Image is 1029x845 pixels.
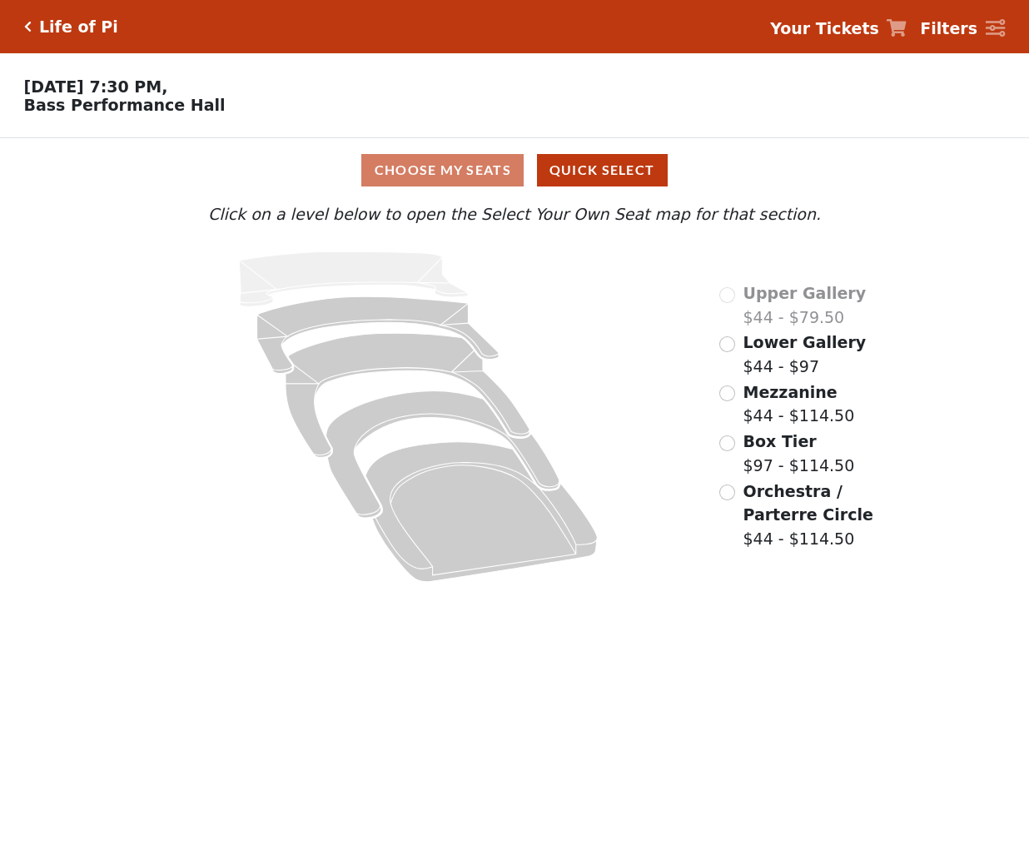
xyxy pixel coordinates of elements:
[39,17,118,37] h5: Life of Pi
[770,19,879,37] strong: Your Tickets
[920,17,1005,41] a: Filters
[743,284,867,302] span: Upper Gallery
[920,19,977,37] strong: Filters
[743,430,855,477] label: $97 - $114.50
[24,21,32,32] a: Click here to go back to filters
[770,17,907,41] a: Your Tickets
[537,154,668,186] button: Quick Select
[743,333,867,351] span: Lower Gallery
[743,281,867,329] label: $44 - $79.50
[743,331,867,378] label: $44 - $97
[743,380,855,428] label: $44 - $114.50
[141,202,889,226] p: Click on a level below to open the Select Your Own Seat map for that section.
[743,482,873,524] span: Orchestra / Parterre Circle
[743,432,817,450] span: Box Tier
[365,442,598,582] path: Orchestra / Parterre Circle - Seats Available: 27
[743,383,838,401] span: Mezzanine
[239,251,468,306] path: Upper Gallery - Seats Available: 0
[743,480,889,551] label: $44 - $114.50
